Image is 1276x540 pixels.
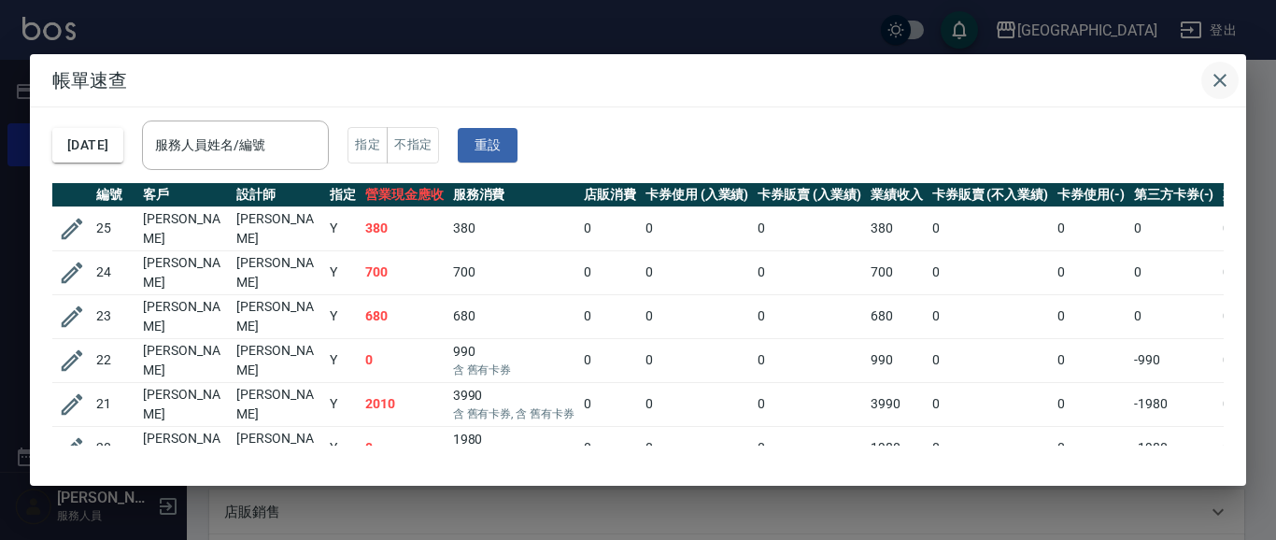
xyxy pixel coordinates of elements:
td: 3990 [448,382,579,426]
th: 卡券販賣 (不入業績) [928,183,1053,207]
td: 0 [579,206,641,250]
td: 2010 [361,382,448,426]
td: 0 [579,338,641,382]
td: 0 [641,382,754,426]
td: 22 [92,338,138,382]
td: 0 [1053,294,1129,338]
td: -1980 [1129,382,1219,426]
td: 0 [641,338,754,382]
td: 0 [1053,338,1129,382]
td: 0 [1129,206,1219,250]
th: 設計師 [232,183,325,207]
td: 0 [928,294,1053,338]
td: 990 [448,338,579,382]
td: 0 [579,426,641,470]
td: 0 [928,426,1053,470]
button: 重設 [458,128,517,163]
td: [PERSON_NAME] [232,426,325,470]
td: 1980 [866,426,928,470]
td: 0 [928,382,1053,426]
td: 680 [448,294,579,338]
td: 0 [579,382,641,426]
td: 20 [92,426,138,470]
td: 0 [579,250,641,294]
td: [PERSON_NAME] [138,426,232,470]
td: 380 [866,206,928,250]
td: 0 [928,250,1053,294]
td: 0 [1053,250,1129,294]
td: 23 [92,294,138,338]
td: 0 [1129,250,1219,294]
p: 含 舊有卡券, 含 舊有卡券 [453,405,574,422]
th: 店販消費 [579,183,641,207]
button: 不指定 [387,127,439,163]
td: 0 [641,206,754,250]
td: Y [325,338,361,382]
td: [PERSON_NAME] [232,206,325,250]
td: Y [325,250,361,294]
td: 0 [753,382,866,426]
td: -1980 [1129,426,1219,470]
td: [PERSON_NAME] [232,250,325,294]
th: 營業現金應收 [361,183,448,207]
td: 0 [753,206,866,250]
td: 680 [361,294,448,338]
td: 0 [641,294,754,338]
button: 指定 [347,127,388,163]
td: [PERSON_NAME] [138,338,232,382]
td: 1980 [448,426,579,470]
td: 0 [1053,426,1129,470]
td: 0 [753,250,866,294]
th: 卡券使用(-) [1053,183,1129,207]
td: [PERSON_NAME] [232,294,325,338]
td: Y [325,206,361,250]
td: 0 [1053,382,1129,426]
td: [PERSON_NAME] [138,250,232,294]
td: [PERSON_NAME] [138,206,232,250]
th: 客戶 [138,183,232,207]
td: Y [325,426,361,470]
th: 卡券販賣 (入業績) [753,183,866,207]
p: 含 舊有卡券 [453,362,574,378]
th: 第三方卡券(-) [1129,183,1219,207]
td: 380 [448,206,579,250]
td: 0 [753,294,866,338]
td: 25 [92,206,138,250]
td: 990 [866,338,928,382]
td: -990 [1129,338,1219,382]
td: [PERSON_NAME] [138,294,232,338]
td: 0 [361,426,448,470]
th: 指定 [325,183,361,207]
td: Y [325,382,361,426]
td: [PERSON_NAME] [232,382,325,426]
td: 0 [579,294,641,338]
td: 24 [92,250,138,294]
th: 卡券使用 (入業績) [641,183,754,207]
th: 編號 [92,183,138,207]
td: 680 [866,294,928,338]
td: Y [325,294,361,338]
td: [PERSON_NAME] [232,338,325,382]
th: 業績收入 [866,183,928,207]
th: 服務消費 [448,183,579,207]
td: 0 [1129,294,1219,338]
td: 0 [753,426,866,470]
td: 0 [928,338,1053,382]
td: 3990 [866,382,928,426]
td: 0 [928,206,1053,250]
td: [PERSON_NAME] [138,382,232,426]
td: 700 [361,250,448,294]
td: 0 [641,426,754,470]
h2: 帳單速查 [30,54,1246,107]
td: 700 [448,250,579,294]
button: [DATE] [52,128,123,163]
td: 0 [1053,206,1129,250]
td: 700 [866,250,928,294]
td: 0 [641,250,754,294]
td: 21 [92,382,138,426]
td: 0 [361,338,448,382]
td: 380 [361,206,448,250]
td: 0 [753,338,866,382]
